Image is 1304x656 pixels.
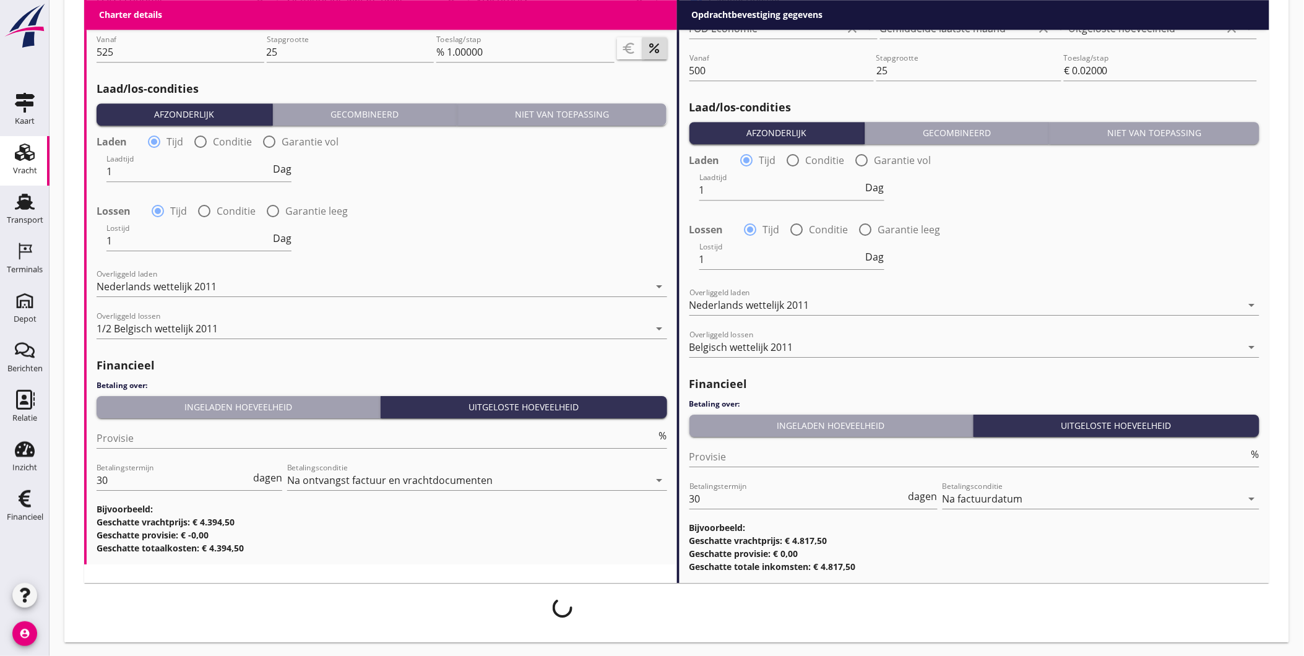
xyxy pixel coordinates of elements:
[689,122,866,144] button: Afzonderlijk
[689,300,810,311] div: Nederlands wettelijk 2011
[689,489,906,509] input: Betalingstermijn
[694,126,860,139] div: Afzonderlijk
[652,473,667,488] i: arrow_drop_down
[386,400,662,413] div: Uitgeloste hoeveelheid
[97,503,667,516] h3: Bijvoorbeeld:
[1069,23,1176,34] div: Uitgeloste hoeveelheid
[866,183,884,192] span: Dag
[689,547,1260,560] h3: Geschatte provisie: € 0,00
[273,164,291,174] span: Dag
[699,180,863,200] input: Laadtijd
[436,45,447,59] div: %
[689,560,1260,573] h3: Geschatte totale inkomsten: € 4.817,50
[1054,21,1069,36] i: arrow_drop_down
[652,321,667,336] i: arrow_drop_down
[97,42,264,62] input: Vanaf
[906,491,938,501] div: dagen
[1072,61,1257,80] input: Toeslag/stap
[282,136,339,148] label: Garantie vol
[273,233,291,243] span: Dag
[97,281,217,292] div: Nederlands wettelijk 2011
[810,223,848,236] label: Conditie
[689,154,720,166] strong: Laden
[273,103,457,126] button: Gecombineerd
[15,117,35,125] div: Kaart
[1055,126,1254,139] div: Niet van toepassing
[689,534,1260,547] h3: Geschatte vrachtprijs: € 4.817,50
[876,61,1061,80] input: Stapgrootte
[647,41,662,56] i: percent
[880,23,1006,34] div: Gemiddelde laatste maand
[13,166,37,175] div: Vracht
[943,493,1023,504] div: Na factuurdatum
[97,380,667,391] h4: Betaling over:
[1050,122,1259,144] button: Niet van toepassing
[12,464,37,472] div: Inzicht
[1245,491,1259,506] i: arrow_drop_down
[2,3,47,49] img: logo-small.a267ee39.svg
[870,126,1044,139] div: Gecombineerd
[97,396,381,418] button: Ingeladen hoeveelheid
[657,431,667,441] div: %
[97,323,218,334] div: 1/2 Belgisch wettelijk 2011
[689,521,1260,534] h3: Bijvoorbeeld:
[763,223,780,236] label: Tijd
[106,162,270,181] input: Laadtijd
[689,342,793,353] div: Belgisch wettelijk 2011
[170,205,187,217] label: Tijd
[251,473,282,483] div: dagen
[97,205,131,217] strong: Lossen
[1242,21,1257,36] i: arrow_drop_down
[97,136,127,148] strong: Laden
[97,428,657,448] input: Provisie
[14,315,37,323] div: Depot
[759,154,776,166] label: Tijd
[7,265,43,274] div: Terminals
[217,205,256,217] label: Conditie
[278,108,452,121] div: Gecombineerd
[381,396,667,418] button: Uitgeloste hoeveelheid
[457,103,667,126] button: Niet van toepassing
[866,252,884,262] span: Dag
[7,365,43,373] div: Berichten
[874,154,931,166] label: Garantie vol
[845,21,860,36] i: clear
[978,419,1254,432] div: Uitgeloste hoeveelheid
[689,415,974,437] button: Ingeladen hoeveelheid
[974,415,1259,437] button: Uitgeloste hoeveelheid
[878,223,941,236] label: Garantie leeg
[101,108,267,121] div: Afzonderlijk
[101,400,375,413] div: Ingeladen hoeveelheid
[7,216,43,224] div: Transport
[1249,449,1259,459] div: %
[97,529,667,542] h3: Geschatte provisie: € -0,00
[1225,21,1240,36] i: clear
[806,154,845,166] label: Conditie
[689,23,758,34] div: FOD Economie
[106,231,270,251] input: Lostijd
[699,249,863,269] input: Lostijd
[97,357,667,374] h2: Financieel
[689,223,723,236] strong: Lossen
[7,513,43,521] div: Financieel
[689,447,1250,467] input: Provisie
[166,136,183,148] label: Tijd
[1064,63,1072,78] div: €
[689,99,1260,116] h2: Laad/los-condities
[694,419,968,432] div: Ingeladen hoeveelheid
[1245,340,1259,355] i: arrow_drop_down
[1245,298,1259,313] i: arrow_drop_down
[865,122,1050,144] button: Gecombineerd
[689,399,1260,410] h4: Betaling over:
[1037,21,1051,36] i: clear
[622,41,637,56] i: euro
[97,103,273,126] button: Afzonderlijk
[267,42,434,62] input: Stapgrootte
[689,376,1260,392] h2: Financieel
[12,621,37,646] i: account_circle
[97,542,667,555] h3: Geschatte totaalkosten: € 4.394,50
[97,470,251,490] input: Betalingstermijn
[97,516,667,529] h3: Geschatte vrachtprijs: € 4.394,50
[287,475,493,486] div: Na ontvangst factuur en vrachtdocumenten
[652,279,667,294] i: arrow_drop_down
